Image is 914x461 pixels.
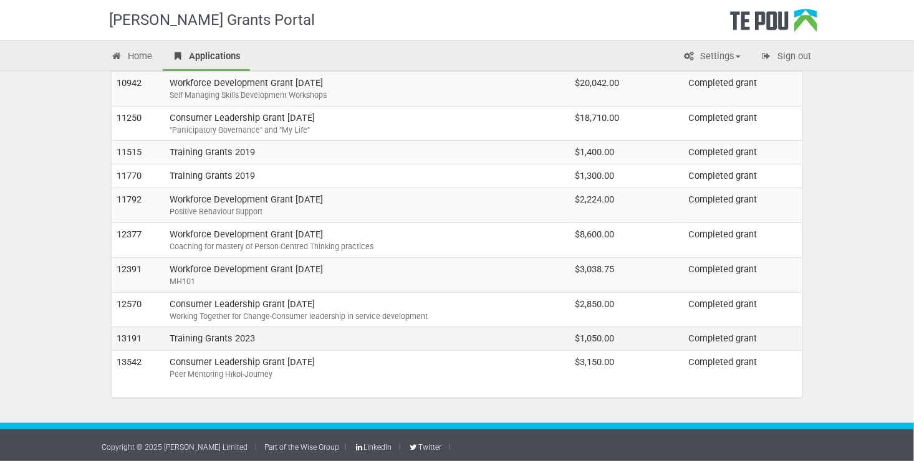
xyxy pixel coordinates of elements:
[112,164,165,188] td: 11770
[683,71,802,106] td: Completed grant
[112,141,165,164] td: 11515
[112,223,165,258] td: 12377
[112,327,165,351] td: 13191
[264,443,339,452] a: Part of the Wise Group
[165,141,570,164] td: Training Grants 2019
[570,351,684,385] td: $3,150.00
[354,443,392,452] a: LinkedIn
[165,188,570,223] td: Workforce Development Grant [DATE]
[170,311,565,322] div: Working Together for Change-Consumer leadership in service development
[683,141,802,164] td: Completed grant
[751,44,820,71] a: Sign out
[683,164,802,188] td: Completed grant
[170,90,565,101] div: Self Managing Skills Development Workshops
[683,106,802,141] td: Completed grant
[570,292,684,327] td: $2,850.00
[165,106,570,141] td: Consumer Leadership Grant [DATE]
[165,327,570,351] td: Training Grants 2023
[570,223,684,258] td: $8,600.00
[165,257,570,292] td: Workforce Development Grant [DATE]
[165,223,570,258] td: Workforce Development Grant [DATE]
[570,164,684,188] td: $1,300.00
[570,106,684,141] td: $18,710.00
[112,257,165,292] td: 12391
[570,327,684,351] td: $1,050.00
[170,369,565,380] div: Peer Mentoring Hīkoi-Journey
[570,141,684,164] td: $1,400.00
[683,292,802,327] td: Completed grant
[683,257,802,292] td: Completed grant
[165,71,570,106] td: Workforce Development Grant [DATE]
[112,71,165,106] td: 10942
[170,125,565,136] div: "Participatory Governance" and "My Life"
[112,188,165,223] td: 11792
[165,164,570,188] td: Training Grants 2019
[170,241,565,252] div: Coaching for mastery of Person-Centred Thinking practices
[683,327,802,351] td: Completed grant
[683,351,802,385] td: Completed grant
[112,351,165,385] td: 13542
[730,9,817,40] div: Te Pou Logo
[112,292,165,327] td: 12570
[570,257,684,292] td: $3,038.75
[112,106,165,141] td: 11250
[408,443,441,452] a: Twitter
[102,44,161,71] a: Home
[102,443,248,452] a: Copyright © 2025 [PERSON_NAME] Limited
[683,223,802,258] td: Completed grant
[163,44,250,71] a: Applications
[570,188,684,223] td: $2,224.00
[170,276,565,287] div: MH101
[165,292,570,327] td: Consumer Leadership Grant [DATE]
[170,206,565,217] div: Positive Behaviour Support
[683,188,802,223] td: Completed grant
[674,44,750,71] a: Settings
[165,351,570,385] td: Consumer Leadership Grant [DATE]
[570,71,684,106] td: $20,042.00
